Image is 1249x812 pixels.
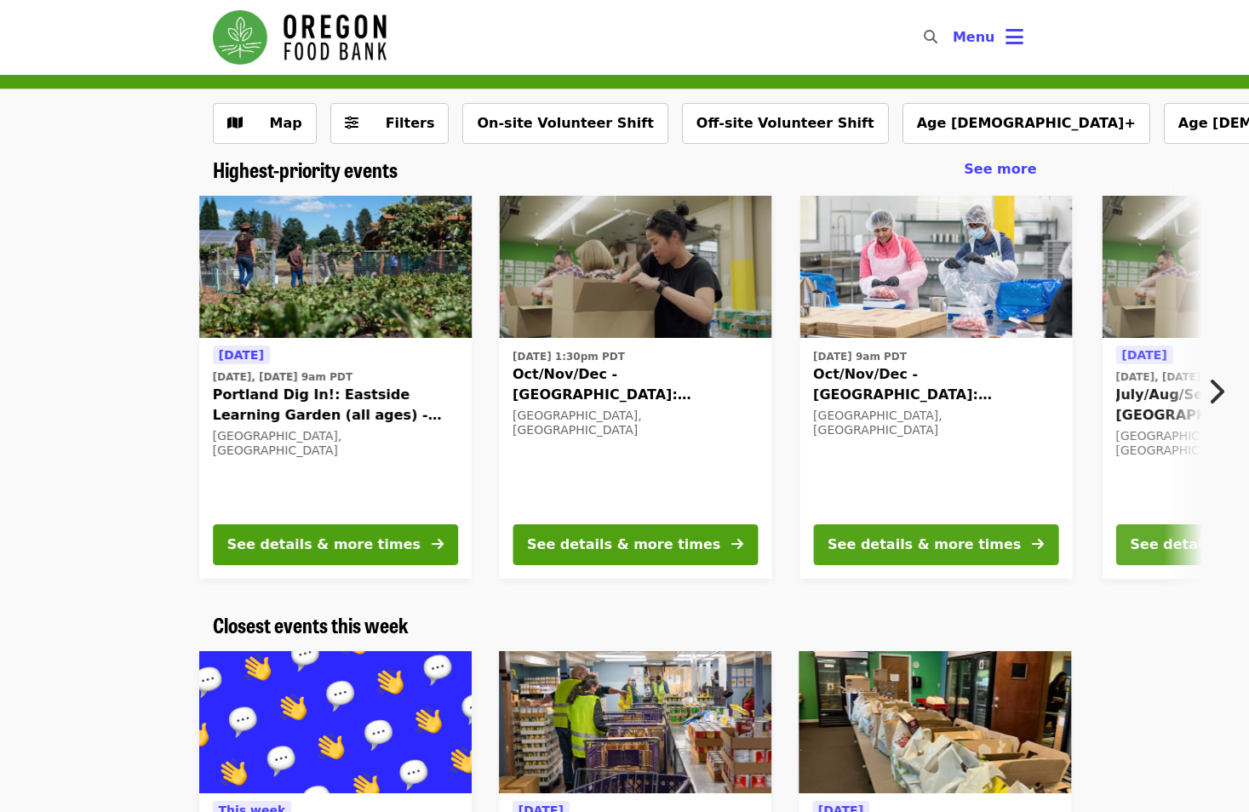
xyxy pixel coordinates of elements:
[213,524,458,565] button: See details & more times
[813,524,1058,565] button: See details & more times
[813,349,907,364] time: [DATE] 9am PDT
[1006,25,1023,49] i: bars icon
[813,409,1058,437] div: [GEOGRAPHIC_DATA], [GEOGRAPHIC_DATA]
[213,429,458,458] div: [GEOGRAPHIC_DATA], [GEOGRAPHIC_DATA]
[964,161,1036,177] span: See more
[345,115,358,131] i: sliders-h icon
[1121,348,1166,362] span: [DATE]
[513,364,758,405] span: Oct/Nov/Dec - [GEOGRAPHIC_DATA]: Repack/Sort (age [DEMOGRAPHIC_DATA]+)
[499,651,771,794] img: Northeast Emergency Food Program - Partner Agency Support organized by Oregon Food Bank
[227,115,243,131] i: map icon
[799,651,1071,794] img: Portland Open Bible - Partner Agency Support (16+) organized by Oregon Food Bank
[513,409,758,437] div: [GEOGRAPHIC_DATA], [GEOGRAPHIC_DATA]
[828,535,1021,555] div: See details & more times
[432,536,444,552] i: arrow-right icon
[213,157,398,182] a: Highest-priority events
[499,196,771,339] img: Oct/Nov/Dec - Portland: Repack/Sort (age 8+) organized by Oregon Food Bank
[939,17,1037,58] button: Toggle account menu
[1193,368,1249,415] button: Next item
[213,609,409,639] span: Closest events this week
[219,348,264,362] span: [DATE]
[213,369,352,385] time: [DATE], [DATE] 9am PDT
[199,196,472,339] img: Portland Dig In!: Eastside Learning Garden (all ages) - Aug/Sept/Oct organized by Oregon Food Bank
[386,115,435,131] span: Filters
[799,196,1072,339] img: Oct/Nov/Dec - Beaverton: Repack/Sort (age 10+) organized by Oregon Food Bank
[1207,375,1224,408] i: chevron-right icon
[199,157,1051,182] div: Highest-priority events
[682,103,889,144] button: Off-site Volunteer Shift
[799,196,1072,579] a: See details for "Oct/Nov/Dec - Beaverton: Repack/Sort (age 10+)"
[964,159,1036,180] a: See more
[924,29,937,45] i: search icon
[731,536,743,552] i: arrow-right icon
[213,10,387,65] img: Oregon Food Bank - Home
[499,196,771,579] a: See details for "Oct/Nov/Dec - Portland: Repack/Sort (age 8+)"
[199,613,1051,638] div: Closest events this week
[462,103,667,144] button: On-site Volunteer Shift
[213,385,458,426] span: Portland Dig In!: Eastside Learning Garden (all ages) - Aug/Sept/Oct
[227,535,421,555] div: See details & more times
[330,103,450,144] button: Filters (0 selected)
[513,524,758,565] button: See details & more times
[199,651,472,794] a: Clay Street Table Food Pantry- Free Food Market
[199,196,472,579] a: See details for "Portland Dig In!: Eastside Learning Garden (all ages) - Aug/Sept/Oct"
[813,364,1058,405] span: Oct/Nov/Dec - [GEOGRAPHIC_DATA]: Repack/Sort (age [DEMOGRAPHIC_DATA]+)
[213,154,398,184] span: Highest-priority events
[902,103,1150,144] button: Age [DEMOGRAPHIC_DATA]+
[213,613,409,638] a: Closest events this week
[953,29,995,45] span: Menu
[527,535,720,555] div: See details & more times
[513,349,625,364] time: [DATE] 1:30pm PDT
[1032,536,1044,552] i: arrow-right icon
[948,17,961,58] input: Search
[270,115,302,131] span: Map
[213,103,317,144] button: Show map view
[199,651,472,794] img: Clay Street Table Food Pantry- Free Food Market organized by Oregon Food Bank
